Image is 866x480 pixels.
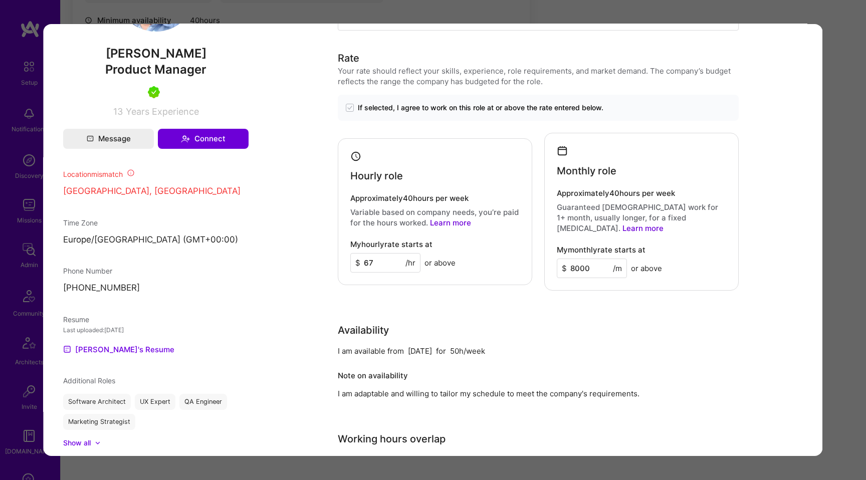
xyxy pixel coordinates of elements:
span: from in (UTC 0 ) Europe/[GEOGRAPHIC_DATA] [480,455,713,464]
div: Software Architect [63,394,131,410]
p: Europe/[GEOGRAPHIC_DATA] (GMT+00:00 ) [63,234,249,246]
span: 13 [113,106,123,117]
i: icon Connect [181,134,190,143]
img: A.Teamer in Residence [148,86,160,98]
h4: Approximately 40 hours per week [557,189,726,198]
a: [PERSON_NAME]'s Resume [63,343,174,355]
span: or above [424,258,456,268]
div: 50 [450,346,459,356]
input: XXX [557,259,627,278]
i: icon Mail [87,135,94,142]
span: Additional Roles [63,376,115,385]
span: /hr [405,258,415,268]
div: Availability [338,323,389,338]
div: Rate [338,51,359,66]
div: modal [43,24,822,456]
span: $ [355,258,360,268]
div: Marketing Strategist [63,414,135,430]
button: Connect [158,129,249,149]
span: Resume [63,315,89,324]
a: User Avatar [116,24,196,34]
p: Variable based on company needs, you’re paid for the hours worked. [350,207,520,228]
span: [PERSON_NAME] [63,46,249,61]
a: Learn more [430,218,471,227]
div: Your rate should reflect your skills, experience, role requirements, and market demand. The compa... [338,66,739,87]
i: icon Clock [350,151,362,162]
div: I am adaptable and willing to tailor my schedule to meet the company's requirements. [338,388,739,399]
span: If selected, I agree to work on this role at or above the rate entered below. [358,103,603,113]
span: or above [631,263,662,274]
span: Phone Number [63,267,112,276]
h4: Approximately 40 hours per week [350,194,520,203]
input: XXX [350,253,420,273]
span: Time Zone [63,218,98,227]
div: Working hours overlap [338,431,446,446]
a: Learn more [622,223,664,233]
span: /m [613,263,622,274]
div: [DATE] [408,346,432,356]
h4: My monthly rate starts at [557,246,645,255]
div: QA Engineer [179,394,227,410]
div: Note on availability [338,368,408,383]
div: h/week [459,346,485,356]
div: My working hours range on Lisbon time [338,454,476,465]
div: I am available from [338,346,404,356]
h4: Monthly role [557,165,616,177]
div: UX Expert [135,394,175,410]
h4: My hourly rate starts at [350,240,432,249]
h4: Hourly role [350,170,403,182]
div: Show all [63,438,91,448]
div: Last uploaded: [DATE] [63,325,249,335]
i: icon Calendar [557,145,568,157]
p: [GEOGRAPHIC_DATA], [GEOGRAPHIC_DATA] [63,185,249,197]
p: [PHONE_NUMBER] [63,283,249,295]
p: Guaranteed [DEMOGRAPHIC_DATA] work for 1+ month, usually longer, for a fixed [MEDICAL_DATA]. [557,202,726,233]
span: $ [562,263,567,274]
span: Years Experience [126,106,199,117]
span: 7:00 AM to 9:00 PM or [497,455,573,464]
div: for [436,346,446,356]
div: Location mismatch [63,169,249,179]
span: Product Manager [105,62,206,77]
img: Resume [63,345,71,353]
button: Message [63,129,154,149]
